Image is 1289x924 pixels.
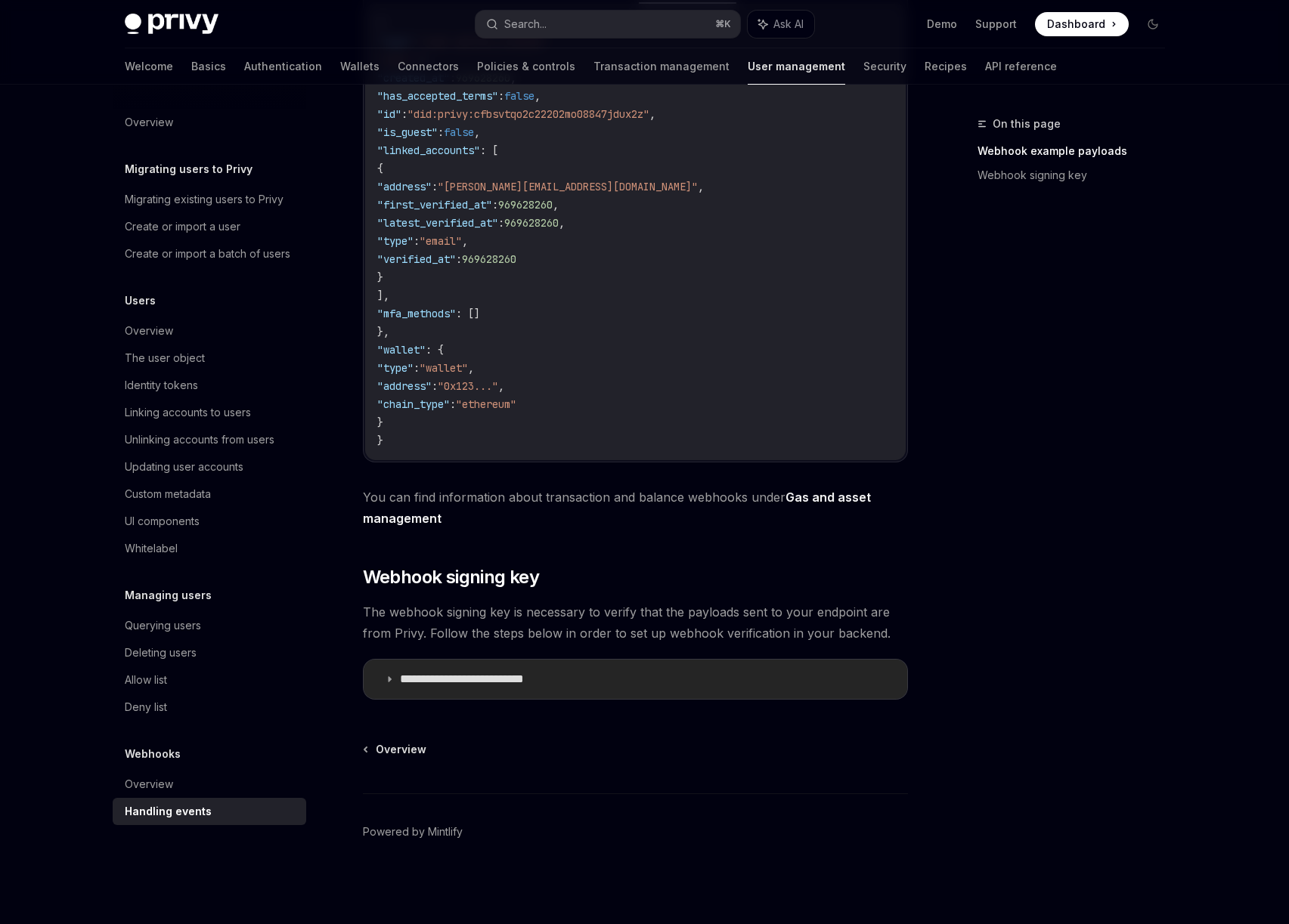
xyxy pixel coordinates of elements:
h5: Webhooks [125,745,181,763]
a: Powered by Mintlify [363,824,463,839]
span: : [498,89,504,103]
span: Ask AI [773,17,804,32]
a: API reference [985,48,1057,85]
a: Updating user accounts [113,453,306,481]
span: "is_guest" [377,125,438,139]
a: User management [748,48,845,85]
div: Updating user accounts [125,458,243,476]
div: The user object [125,349,205,367]
span: : [432,180,438,193]
div: UI components [125,512,200,530]
a: Demo [927,17,957,32]
span: "id" [377,107,401,121]
span: : [492,198,498,212]
span: Overview [376,742,426,757]
span: "type" [377,361,414,375]
a: Identity tokens [113,372,306,399]
a: Connectors [398,48,459,85]
a: Welcome [125,48,173,85]
span: }, [377,325,389,338]
span: "0x123..." [438,379,498,393]
span: , [468,361,474,375]
span: , [474,125,480,139]
a: Deleting users [113,639,306,666]
span: "latest_verified_at" [377,216,498,230]
h5: Managing users [125,586,212,604]
span: : { [426,343,444,357]
div: Overview [125,775,173,793]
span: , [649,107,655,121]
span: false [444,125,474,139]
div: Identity tokens [125,376,198,394]
span: Webhook signing key [363,565,540,589]
div: Unlinking accounts from users [125,431,274,449]
a: Custom metadata [113,481,306,508]
span: : [414,234,420,248]
a: Querying users [113,612,306,639]
div: Whitelabel [125,539,178,558]
span: "wallet" [420,361,468,375]
span: : [498,216,504,230]
a: Transaction management [593,48,730,85]
span: , [698,180,704,193]
a: The user object [113,345,306,372]
span: ⌘ K [715,18,731,30]
a: Dashboard [1035,12,1129,36]
a: Overview [113,109,306,136]
a: Unlinking accounts from users [113,426,306,453]
span: "first_verified_at" [377,198,492,212]
span: On this page [993,115,1061,133]
span: { [377,162,383,175]
div: Handling events [125,802,212,820]
a: Create or import a user [113,213,306,240]
div: Deny list [125,698,167,716]
a: Create or import a batch of users [113,240,306,267]
div: Allow list [125,671,167,689]
span: , [462,234,468,248]
div: Overview [125,113,173,131]
div: Linking accounts to users [125,403,251,422]
span: Dashboard [1047,17,1105,32]
h5: Users [125,292,156,310]
a: Webhook example payloads [978,139,1177,163]
div: Deleting users [125,644,197,662]
a: UI components [113,508,306,535]
span: 969628260 [462,252,516,266]
a: Support [975,17,1017,32]
a: Deny list [113,694,306,721]
span: : [438,125,444,139]
a: Webhook signing key [978,163,1177,187]
a: Handling events [113,798,306,825]
span: "email" [420,234,462,248]
a: Recipes [925,48,967,85]
button: Toggle dark mode [1141,12,1165,36]
a: Linking accounts to users [113,399,306,426]
span: : [401,107,407,121]
a: Security [863,48,906,85]
span: , [498,379,504,393]
a: Policies & controls [477,48,575,85]
span: "address" [377,379,432,393]
a: Overview [113,317,306,345]
div: Search... [504,15,547,33]
span: ], [377,289,389,302]
span: : [432,379,438,393]
a: Basics [191,48,226,85]
span: } [377,416,383,429]
img: dark logo [125,14,218,35]
span: "mfa_methods" [377,307,456,320]
button: Ask AI [748,11,814,38]
div: Migrating existing users to Privy [125,190,284,209]
span: 969628260 [504,216,559,230]
span: } [377,434,383,447]
a: Overview [364,742,426,757]
a: Allow list [113,666,306,694]
span: "[PERSON_NAME][EMAIL_ADDRESS][DOMAIN_NAME]" [438,180,698,193]
span: , [559,216,565,230]
button: Search...⌘K [476,11,740,38]
span: "has_accepted_terms" [377,89,498,103]
span: } [377,270,383,284]
span: The webhook signing key is necessary to verify that the payloads sent to your endpoint are from P... [363,601,908,644]
h5: Migrating users to Privy [125,160,253,178]
a: Authentication [244,48,322,85]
